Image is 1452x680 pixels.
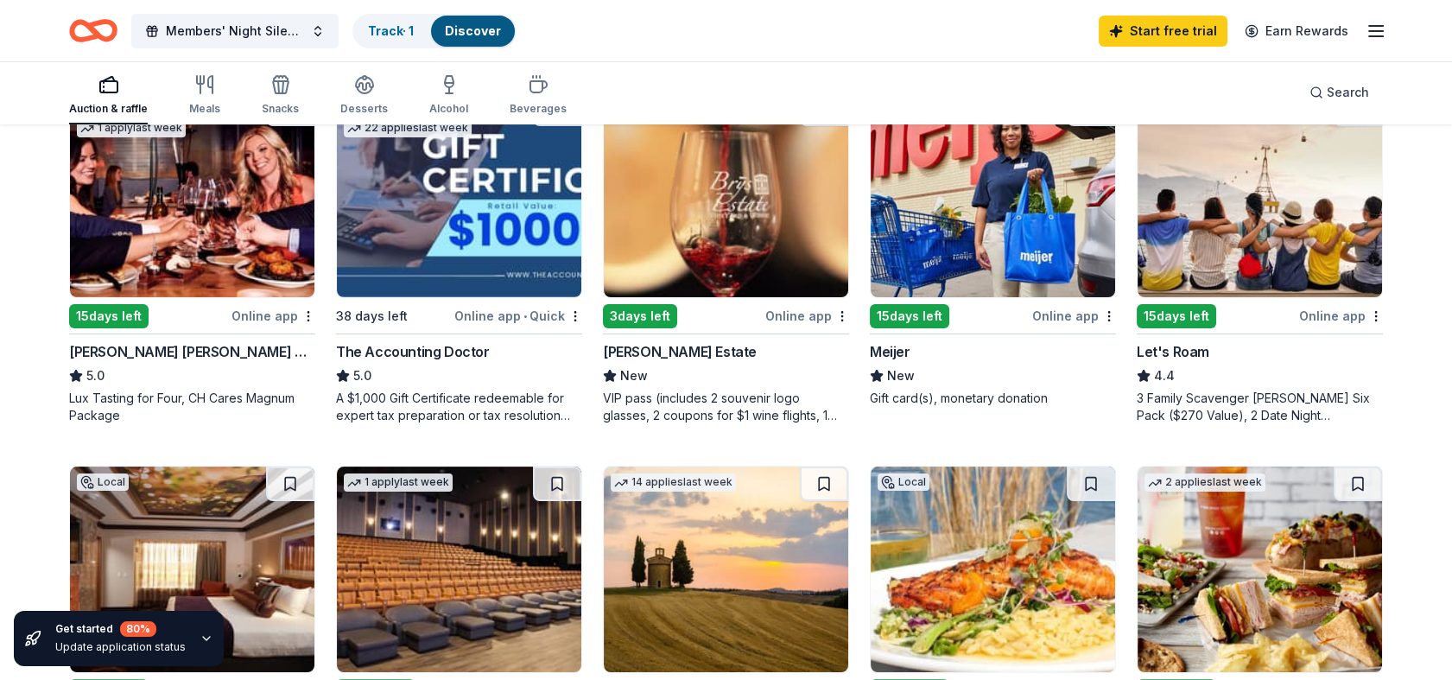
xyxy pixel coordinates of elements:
[1137,304,1216,328] div: 15 days left
[368,23,414,38] a: Track· 1
[1138,467,1382,672] img: Image for McAlister's Deli
[870,341,910,362] div: Meijer
[166,21,304,41] span: Members' Night Silent Auction
[344,119,472,137] div: 22 applies last week
[262,102,299,116] div: Snacks
[340,67,388,124] button: Desserts
[69,10,117,51] a: Home
[1137,91,1383,424] a: Image for Let's Roam4 applieslast week15days leftOnline appLet's Roam4.43 Family Scavenger [PERSO...
[189,67,220,124] button: Meals
[336,390,582,424] div: A $1,000 Gift Certificate redeemable for expert tax preparation or tax resolution services—recipi...
[69,67,148,124] button: Auction & raffle
[262,67,299,124] button: Snacks
[1299,305,1383,327] div: Online app
[1234,16,1359,47] a: Earn Rewards
[120,621,156,637] div: 80 %
[870,91,1116,407] a: Image for Meijer15days leftOnline appMeijerNewGift card(s), monetary donation
[55,640,186,654] div: Update application status
[1154,365,1175,386] span: 4.4
[603,91,849,424] a: Image for Brys EstateLocal3days leftOnline app[PERSON_NAME] EstateNewVIP pass (includes 2 souveni...
[337,467,581,672] img: Image for Emagine Entertainment
[870,390,1116,407] div: Gift card(s), monetary donation
[337,92,581,297] img: Image for The Accounting Doctor
[429,102,468,116] div: Alcohol
[344,473,453,492] div: 1 apply last week
[231,305,315,327] div: Online app
[1032,305,1116,327] div: Online app
[445,23,501,38] a: Discover
[1138,92,1382,297] img: Image for Let's Roam
[86,365,105,386] span: 5.0
[70,92,314,297] img: Image for Cooper's Hawk Winery and Restaurants
[69,102,148,116] div: Auction & raffle
[131,14,339,48] button: Members' Night Silent Auction
[765,305,849,327] div: Online app
[604,467,848,672] img: Image for AF Travel Ideas
[336,91,582,424] a: Image for The Accounting DoctorTop rated22 applieslast week38 days leftOnline app•QuickThe Accoun...
[1137,341,1209,362] div: Let's Roam
[336,341,490,362] div: The Accounting Doctor
[1099,16,1227,47] a: Start free trial
[871,92,1115,297] img: Image for Meijer
[340,102,388,116] div: Desserts
[603,304,677,328] div: 3 days left
[1137,390,1383,424] div: 3 Family Scavenger [PERSON_NAME] Six Pack ($270 Value), 2 Date Night Scavenger [PERSON_NAME] Two ...
[871,467,1115,672] img: Image for RedWater Restaurants
[603,341,757,362] div: [PERSON_NAME] Estate
[1144,473,1265,492] div: 2 applies last week
[353,365,371,386] span: 5.0
[510,67,567,124] button: Beverages
[55,621,186,637] div: Get started
[69,341,315,362] div: [PERSON_NAME] [PERSON_NAME] Winery and Restaurants
[887,365,915,386] span: New
[69,304,149,328] div: 15 days left
[77,119,186,137] div: 1 apply last week
[1327,82,1369,103] span: Search
[189,102,220,116] div: Meals
[454,305,582,327] div: Online app Quick
[878,473,929,491] div: Local
[77,473,129,491] div: Local
[604,92,848,297] img: Image for Brys Estate
[523,309,527,323] span: •
[69,390,315,424] div: Lux Tasting for Four, CH Cares Magnum Package
[70,467,314,672] img: Image for FireKeepers Casino Hotel
[69,91,315,424] a: Image for Cooper's Hawk Winery and RestaurantsTop rated1 applylast week15days leftOnline app[PERS...
[1296,75,1383,110] button: Search
[603,390,849,424] div: VIP pass (includes 2 souvenir logo glasses, 2 coupons for $1 wine flights, 1 complimentary cheese...
[429,67,468,124] button: Alcohol
[352,14,517,48] button: Track· 1Discover
[620,365,648,386] span: New
[510,102,567,116] div: Beverages
[336,306,408,327] div: 38 days left
[611,473,736,492] div: 14 applies last week
[870,304,949,328] div: 15 days left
